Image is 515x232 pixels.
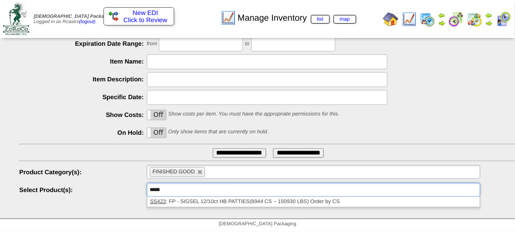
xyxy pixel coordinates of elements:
[153,169,195,175] span: FINISHED GOOD
[109,16,169,24] span: Click to Review
[19,111,147,118] label: Show Costs:
[34,14,114,19] span: [DEMOGRAPHIC_DATA] Packaging
[19,76,147,83] label: Item Description:
[311,15,330,24] a: list
[3,3,29,35] img: zoroco-logo-small.webp
[168,112,339,117] span: Show costs per item. You must have the appropriate permissions for this.
[147,41,157,47] span: from
[109,9,169,24] a: New EDI Click to Review
[496,12,511,27] img: calendarcustomer.gif
[19,129,147,136] label: On Hold:
[485,12,493,19] img: arrowleft.gif
[334,15,356,24] a: map
[420,12,435,27] img: calendarprod.gif
[19,168,147,176] label: Product Category(s):
[438,19,446,27] img: arrowright.gif
[147,110,166,120] label: Off
[485,19,493,27] img: arrowright.gif
[449,12,464,27] img: calendarblend.gif
[19,93,147,101] label: Specific Date:
[147,110,167,120] div: OnOff
[245,41,249,47] span: to
[220,10,236,26] img: line_graph.gif
[19,58,147,65] label: Item Name:
[109,12,118,21] img: ediSmall.gif
[168,129,268,135] span: Only show items that are currently on hold.
[147,197,480,207] li: : FP - SIGSEL 12/10ct HB PATTIES(8944 CS ~ 150930 LBS) Order by CS
[147,128,167,138] div: OnOff
[133,9,158,16] span: New EDI
[79,19,96,25] a: (logout)
[467,12,482,27] img: calendarinout.gif
[219,221,296,227] span: [DEMOGRAPHIC_DATA] Packaging
[401,12,417,27] img: line_graph.gif
[147,128,166,138] label: Off
[438,12,446,19] img: arrowleft.gif
[150,199,166,205] em: SS423
[19,40,147,47] label: Expiration Date Range:
[238,13,356,23] span: Manage Inventory
[19,186,147,193] label: Select Product(s):
[34,14,114,25] span: Logged in as Rcastro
